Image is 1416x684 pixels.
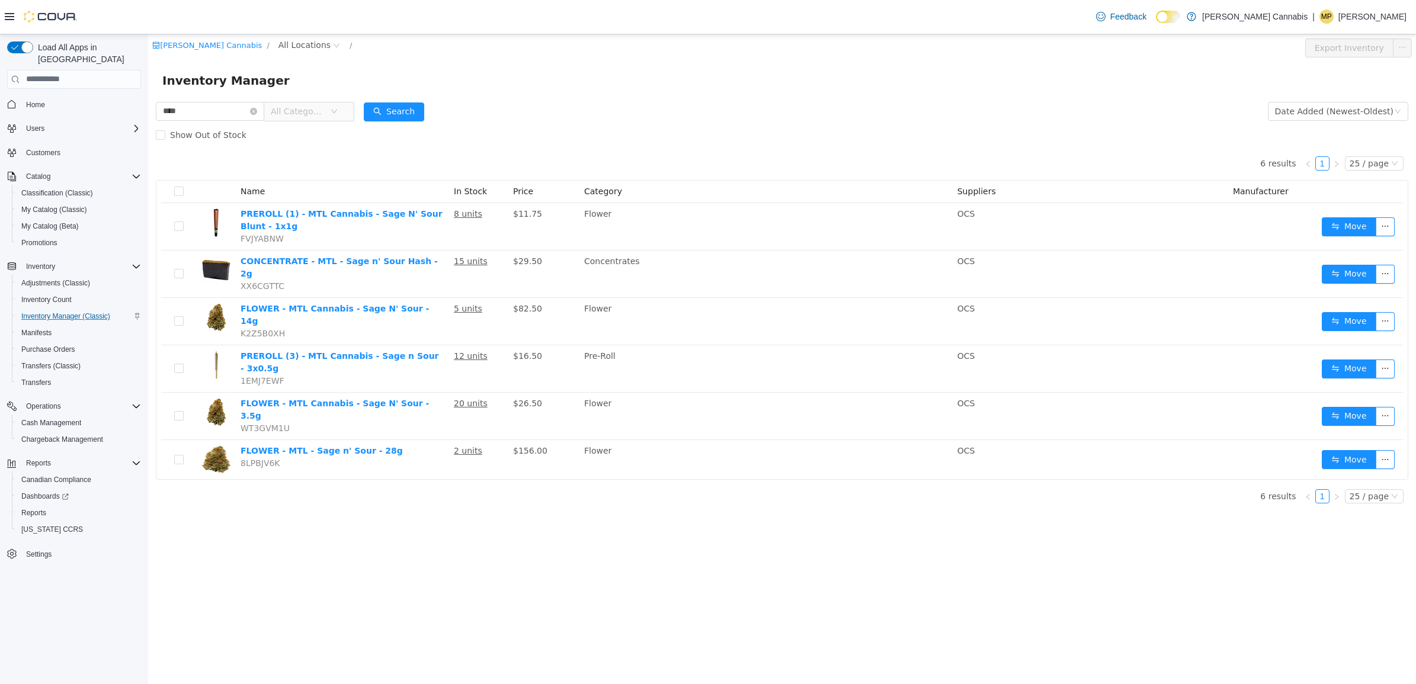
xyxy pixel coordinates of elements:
span: OCS [809,222,827,232]
button: Home [2,96,146,113]
img: FLOWER - MTL Cannabis - Sage N' Sour - 3.5g hero shot [53,363,83,393]
div: Matt Pozdrowski [1319,9,1334,24]
span: Price [365,152,385,162]
span: $29.50 [365,222,394,232]
button: Settings [2,545,146,562]
span: Feedback [1110,11,1146,23]
span: Home [26,100,45,110]
span: Customers [21,145,141,160]
u: 8 units [306,175,334,184]
button: Chargeback Management [12,431,146,448]
span: Inventory Manager (Classic) [21,312,110,321]
a: Reports [17,506,51,520]
span: WT3GVM1U [92,389,142,399]
a: icon: shop[PERSON_NAME] Cannabis [4,7,114,15]
button: icon: ellipsis [1245,4,1264,23]
span: Users [26,124,44,133]
u: 12 units [306,317,339,326]
span: $26.50 [365,364,394,374]
span: Catalog [26,172,50,181]
i: icon: left [1156,126,1164,133]
p: [PERSON_NAME] [1338,9,1407,24]
div: 25 / page [1202,455,1241,468]
span: Classification (Classic) [17,186,141,200]
button: Reports [12,505,146,521]
a: Chargeback Management [17,432,108,447]
span: Home [21,97,141,112]
span: Inventory [26,262,55,271]
span: Transfers (Classic) [21,361,81,371]
u: 5 units [306,269,334,279]
i: icon: right [1185,459,1192,466]
button: Customers [2,144,146,161]
i: icon: down [182,73,190,82]
span: Adjustments (Classic) [17,276,141,290]
button: Export Inventory [1157,4,1245,23]
img: PREROLL (3) - MTL Cannabis - Sage n Sour - 3x0.5g hero shot [53,316,83,345]
span: Inventory Manager [14,37,149,56]
a: Inventory Manager (Classic) [17,309,115,323]
u: 2 units [306,412,334,421]
button: Operations [21,399,66,413]
span: Purchase Orders [21,345,75,354]
button: Operations [2,398,146,415]
button: Cash Management [12,415,146,431]
i: icon: down [1243,458,1250,467]
span: Purchase Orders [17,342,141,357]
u: 20 units [306,364,339,374]
button: icon: swapMove [1174,325,1228,344]
span: $11.75 [365,175,394,184]
span: Catalog [21,169,141,184]
span: My Catalog (Beta) [17,219,141,233]
a: PREROLL (3) - MTL Cannabis - Sage n Sour - 3x0.5g [92,317,291,339]
nav: Complex example [7,91,141,593]
a: Manifests [17,326,56,340]
span: Chargeback Management [17,432,141,447]
button: icon: ellipsis [1228,183,1247,202]
button: Transfers [12,374,146,391]
span: 8LPBJV6K [92,424,132,433]
span: Operations [21,399,141,413]
span: $156.00 [365,412,399,421]
span: My Catalog (Classic) [17,203,141,217]
a: Transfers [17,375,56,390]
span: Manufacturer [1085,152,1141,162]
span: Manifests [21,328,52,338]
a: Transfers (Classic) [17,359,85,373]
span: Reports [17,506,141,520]
li: Next Page [1181,122,1196,136]
span: Operations [26,402,61,411]
p: | [1312,9,1315,24]
a: FLOWER - MTL Cannabis - Sage N' Sour - 3.5g [92,364,281,386]
a: CONCENTRATE - MTL - Sage n' Sour Hash - 2g [92,222,290,244]
span: Users [21,121,141,136]
a: 1 [1168,123,1181,136]
img: Cova [24,11,77,23]
a: Settings [21,547,56,561]
div: Date Added (Newest-Oldest) [1127,68,1245,86]
span: All Categories [123,71,177,83]
span: Inventory Manager (Classic) [17,309,141,323]
span: OCS [809,269,827,279]
img: FLOWER - MTL - Sage n' Sour - 28g hero shot [53,410,83,440]
span: Promotions [21,238,57,248]
p: [PERSON_NAME] Cannabis [1202,9,1308,24]
span: All Locations [130,4,182,17]
button: icon: searchSearch [216,68,276,87]
button: My Catalog (Classic) [12,201,146,218]
button: Promotions [12,235,146,251]
span: $16.50 [365,317,394,326]
a: Feedback [1091,5,1151,28]
span: Manifests [17,326,141,340]
a: Canadian Compliance [17,473,96,487]
img: CONCENTRATE - MTL - Sage n' Sour Hash - 2g hero shot [53,221,83,251]
button: Catalog [21,169,55,184]
button: icon: ellipsis [1228,372,1247,391]
span: Show Out of Stock [17,96,103,105]
span: 1EMJ7EWF [92,342,136,351]
span: / [118,7,121,15]
li: 6 results [1112,122,1148,136]
img: FLOWER - MTL Cannabis - Sage N' Sour - 14g hero shot [53,268,83,298]
span: Dark Mode [1156,23,1156,24]
a: PREROLL (1) - MTL Cannabis - Sage N' Sour Blunt - 1x1g [92,175,294,197]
